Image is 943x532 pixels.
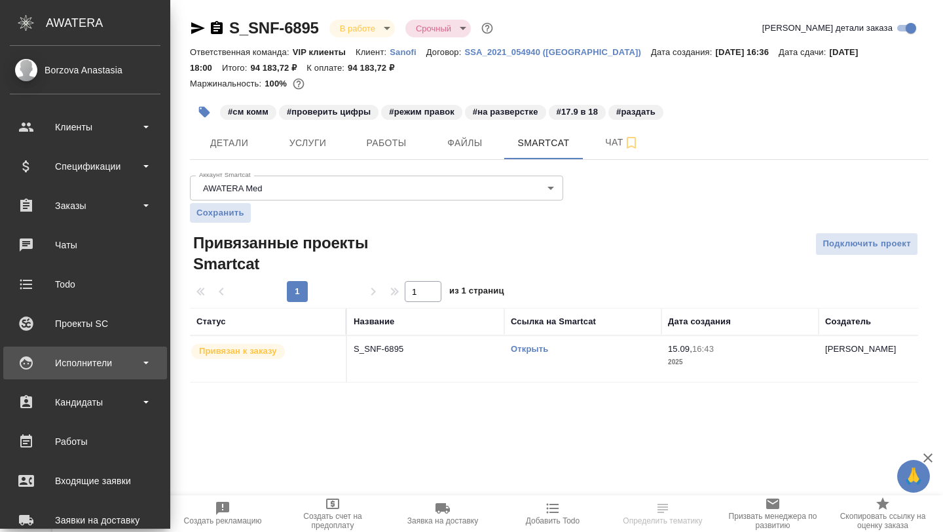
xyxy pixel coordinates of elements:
div: В работе [405,20,471,37]
p: 100% [265,79,290,88]
span: см комм [219,105,278,117]
a: S_SNF-6895 [229,19,319,37]
span: Файлы [434,135,496,151]
span: Создать счет на предоплату [286,512,380,530]
p: #раздать [616,105,656,119]
div: Borzova Anastasia [10,63,160,77]
button: Определить тематику [608,495,718,532]
p: [DATE] 16:36 [715,47,779,57]
span: 🙏 [902,463,925,490]
button: Добавить тэг [190,98,219,126]
span: Добавить Todo [526,516,580,525]
span: из 1 страниц [449,283,504,302]
button: Срочный [412,23,455,34]
span: проверить цифры [278,105,380,117]
a: Открыть [511,344,548,354]
p: #см комм [228,105,268,119]
div: Ссылка на Smartcat [511,315,596,328]
p: Клиент: [356,47,390,57]
div: Создатель [825,315,871,328]
button: Скопировать ссылку для ЯМессенджера [190,20,206,36]
p: Дата сдачи: [779,47,829,57]
span: режим правок [380,105,464,117]
span: Скопировать ссылку на оценку заказа [836,512,930,530]
span: Сохранить [196,206,244,219]
p: #режим правок [389,105,454,119]
div: Исполнители [10,353,160,373]
div: AWATERA [46,10,170,36]
div: Клиенты [10,117,160,137]
p: 16:43 [692,344,714,354]
div: В работе [329,20,395,37]
a: Входящие заявки [3,465,167,497]
div: Проекты SC [10,314,160,333]
p: VIP клиенты [293,47,356,57]
p: 2025 [668,356,812,369]
button: Создать рекламацию [168,495,278,532]
p: #проверить цифры [287,105,371,119]
span: Привязанные проекты Smartcat [190,233,436,275]
p: S_SNF-6895 [354,343,498,356]
span: Создать рекламацию [184,516,262,525]
div: Заявки на доставку [10,510,160,530]
button: 0.00 RUB; [290,75,307,92]
div: Кандидаты [10,392,160,412]
button: Призвать менеджера по развитию [718,495,828,532]
a: Работы [3,425,167,458]
p: #17.9 в 18 [557,105,598,119]
div: Дата создания [668,315,731,328]
span: раздать [607,105,665,117]
p: Договор: [426,47,465,57]
span: Smartcat [512,135,575,151]
div: Спецификации [10,157,160,176]
span: на разверстке [464,105,547,117]
p: Итого: [222,63,250,73]
button: Добавить Todo [498,495,608,532]
div: Работы [10,432,160,451]
span: Работы [355,135,418,151]
button: Скопировать ссылку на оценку заказа [828,495,938,532]
span: Чат [591,134,654,151]
div: Статус [196,315,226,328]
a: Проекты SC [3,307,167,340]
p: Привязан к заказу [199,345,277,358]
button: 🙏 [897,460,930,493]
a: Sanofi [390,46,426,57]
p: 15.09, [668,344,692,354]
p: Ответственная команда: [190,47,293,57]
p: #на разверстке [473,105,538,119]
p: Дата создания: [651,47,715,57]
span: 17.9 в 18 [547,105,607,117]
svg: Подписаться [623,135,639,151]
div: Название [354,315,394,328]
span: Детали [198,135,261,151]
span: [PERSON_NAME] детали заказа [762,22,893,35]
span: Заявка на доставку [407,516,478,525]
div: Заказы [10,196,160,216]
div: Входящие заявки [10,471,160,491]
div: Чаты [10,235,160,255]
span: Определить тематику [623,516,702,525]
a: SSA_2021_054940 ([GEOGRAPHIC_DATA]) [464,46,651,57]
p: Sanofi [390,47,426,57]
p: SSA_2021_054940 ([GEOGRAPHIC_DATA]) [464,47,651,57]
p: 94 183,72 ₽ [250,63,306,73]
button: AWATERA Med [199,183,267,194]
button: Создать счет на предоплату [278,495,388,532]
a: Todo [3,268,167,301]
div: Todo [10,275,160,294]
span: Услуги [276,135,339,151]
button: Скопировать ссылку [209,20,225,36]
div: AWATERA Med [190,176,563,200]
button: В работе [336,23,379,34]
p: К оплате: [306,63,348,73]
button: Сохранить [190,203,251,223]
button: Заявка на доставку [388,495,498,532]
p: [PERSON_NAME] [825,344,897,354]
button: Подключить проект [815,233,918,256]
span: Подключить проект [823,237,911,252]
button: Доп статусы указывают на важность/срочность заказа [479,20,496,37]
a: Чаты [3,229,167,261]
p: Маржинальность: [190,79,265,88]
p: 94 183,72 ₽ [348,63,404,73]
